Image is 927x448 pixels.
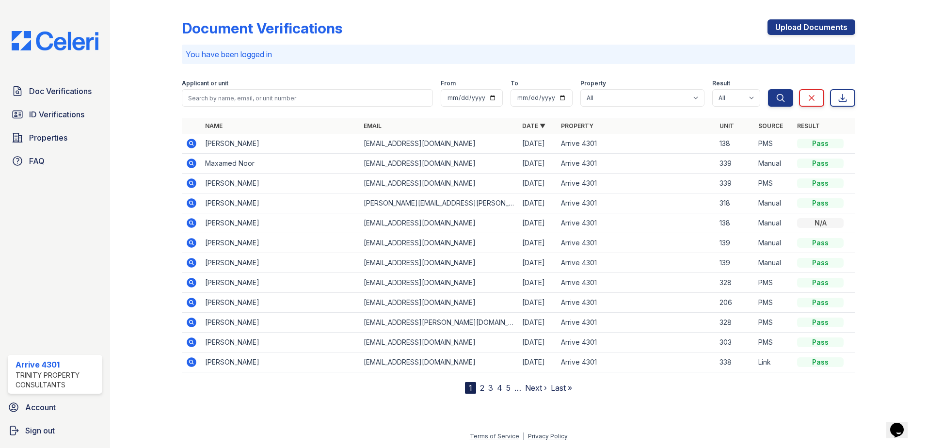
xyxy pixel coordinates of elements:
td: [DATE] [518,313,557,333]
div: | [523,432,525,440]
td: [PERSON_NAME] [201,293,360,313]
td: PMS [754,313,793,333]
td: [DATE] [518,174,557,193]
iframe: chat widget [886,409,917,438]
div: Pass [797,139,844,148]
a: FAQ [8,151,102,171]
td: Manual [754,213,793,233]
td: [EMAIL_ADDRESS][DOMAIN_NAME] [360,134,518,154]
span: Sign out [25,425,55,436]
a: 3 [488,383,493,393]
td: [EMAIL_ADDRESS][DOMAIN_NAME] [360,174,518,193]
td: [PERSON_NAME] [201,313,360,333]
td: 206 [716,293,754,313]
td: [PERSON_NAME] [201,253,360,273]
td: [PERSON_NAME] [201,233,360,253]
div: Pass [797,278,844,288]
td: Arrive 4301 [557,293,716,313]
td: [PERSON_NAME] [201,213,360,233]
td: [DATE] [518,352,557,372]
td: [DATE] [518,293,557,313]
a: Email [364,122,382,129]
button: Sign out [4,421,106,440]
td: Arrive 4301 [557,313,716,333]
div: Arrive 4301 [16,359,98,370]
td: Arrive 4301 [557,352,716,372]
a: Upload Documents [767,19,855,35]
td: [PERSON_NAME] [201,273,360,293]
td: 138 [716,134,754,154]
td: Arrive 4301 [557,193,716,213]
a: Property [561,122,593,129]
img: CE_Logo_Blue-a8612792a0a2168367f1c8372b55b34899dd931a85d93a1a3d3e32e68fde9ad4.png [4,31,106,50]
a: Properties [8,128,102,147]
td: [PERSON_NAME] [201,333,360,352]
td: [DATE] [518,134,557,154]
td: 339 [716,174,754,193]
td: [EMAIL_ADDRESS][DOMAIN_NAME] [360,154,518,174]
a: Doc Verifications [8,81,102,101]
a: Unit [719,122,734,129]
div: Pass [797,238,844,248]
td: Manual [754,193,793,213]
a: Account [4,398,106,417]
td: 318 [716,193,754,213]
span: Account [25,401,56,413]
td: Arrive 4301 [557,174,716,193]
a: Next › [525,383,547,393]
td: [EMAIL_ADDRESS][DOMAIN_NAME] [360,213,518,233]
td: [EMAIL_ADDRESS][DOMAIN_NAME] [360,233,518,253]
a: 4 [497,383,502,393]
td: [DATE] [518,273,557,293]
td: Arrive 4301 [557,253,716,273]
td: 139 [716,253,754,273]
a: Name [205,122,223,129]
td: Arrive 4301 [557,134,716,154]
td: [EMAIL_ADDRESS][DOMAIN_NAME] [360,253,518,273]
p: You have been logged in [186,48,851,60]
td: [DATE] [518,213,557,233]
td: [DATE] [518,333,557,352]
td: [DATE] [518,193,557,213]
div: Pass [797,178,844,188]
td: [PERSON_NAME] [201,352,360,372]
td: Manual [754,253,793,273]
div: Pass [797,258,844,268]
td: [EMAIL_ADDRESS][DOMAIN_NAME] [360,273,518,293]
td: Arrive 4301 [557,233,716,253]
span: ID Verifications [29,109,84,120]
span: Doc Verifications [29,85,92,97]
td: Maxamed Noor [201,154,360,174]
td: [PERSON_NAME] [201,134,360,154]
td: PMS [754,273,793,293]
td: [EMAIL_ADDRESS][DOMAIN_NAME] [360,333,518,352]
a: Result [797,122,820,129]
td: Arrive 4301 [557,154,716,174]
div: 1 [465,382,476,394]
td: [DATE] [518,154,557,174]
div: Trinity Property Consultants [16,370,98,390]
td: Manual [754,154,793,174]
div: Pass [797,198,844,208]
td: [PERSON_NAME] [201,174,360,193]
div: Pass [797,298,844,307]
input: Search by name, email, or unit number [182,89,433,107]
td: [EMAIL_ADDRESS][DOMAIN_NAME] [360,293,518,313]
td: 328 [716,273,754,293]
label: Property [580,80,606,87]
a: Terms of Service [470,432,519,440]
div: Pass [797,159,844,168]
div: Pass [797,318,844,327]
td: 328 [716,313,754,333]
td: PMS [754,293,793,313]
td: PMS [754,333,793,352]
span: Properties [29,132,67,144]
td: [PERSON_NAME] [201,193,360,213]
td: [PERSON_NAME][EMAIL_ADDRESS][PERSON_NAME][DOMAIN_NAME] [360,193,518,213]
td: Arrive 4301 [557,273,716,293]
td: Arrive 4301 [557,213,716,233]
div: Document Verifications [182,19,342,37]
td: Arrive 4301 [557,333,716,352]
td: PMS [754,174,793,193]
span: … [514,382,521,394]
